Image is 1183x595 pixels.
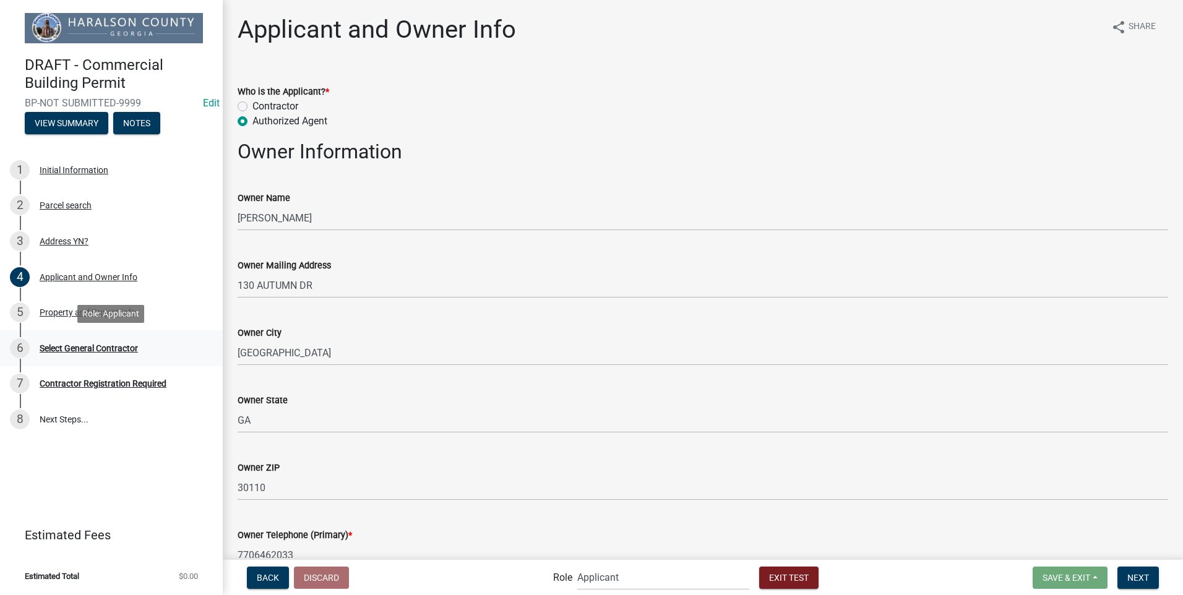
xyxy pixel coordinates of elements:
div: Select General Contractor [40,344,138,353]
h2: Owner Information [238,140,1168,163]
div: 4 [10,267,30,287]
label: Owner City [238,329,282,338]
label: Authorized Agent [252,114,327,129]
a: Edit [203,97,220,109]
div: Parcel search [40,201,92,210]
div: 3 [10,231,30,251]
img: Haralson County, Georgia [25,13,203,43]
span: Next [1127,572,1149,582]
div: 2 [10,195,30,215]
div: Initial Information [40,166,108,174]
wm-modal-confirm: Edit Application Number [203,97,220,109]
label: Owner Mailing Address [238,262,331,270]
button: Back [247,567,289,589]
button: Exit Test [759,567,819,589]
i: share [1111,20,1126,35]
div: 7 [10,374,30,393]
span: Estimated Total [25,572,79,580]
label: Role [553,573,572,583]
button: View Summary [25,112,108,134]
label: Contractor [252,99,298,114]
span: Share [1129,20,1156,35]
span: $0.00 [179,572,198,580]
button: Notes [113,112,160,134]
h1: Applicant and Owner Info [238,15,516,45]
div: Role: Applicant [77,305,144,323]
label: Owner ZIP [238,464,280,473]
label: Owner Name [238,194,290,203]
label: Owner State [238,396,288,405]
label: Who is the Applicant? [238,88,329,96]
span: Exit Test [769,572,809,582]
div: 6 [10,338,30,358]
h4: DRAFT - Commercial Building Permit [25,56,213,92]
button: Save & Exit [1033,567,1108,589]
button: Discard [294,567,349,589]
span: Save & Exit [1043,572,1090,582]
div: Address YN? [40,237,88,246]
div: 1 [10,160,30,180]
div: 8 [10,409,30,429]
span: BP-NOT SUBMITTED-9999 [25,97,198,109]
wm-modal-confirm: Summary [25,119,108,129]
button: Next [1117,567,1159,589]
a: Estimated Fees [10,523,203,547]
div: Property and Project Info [40,308,136,317]
div: 5 [10,302,30,322]
div: Contractor Registration Required [40,379,166,388]
button: shareShare [1101,15,1166,39]
wm-modal-confirm: Notes [113,119,160,129]
label: Owner Telephone (Primary) [238,531,352,540]
div: Applicant and Owner Info [40,273,137,281]
span: Back [257,572,279,582]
